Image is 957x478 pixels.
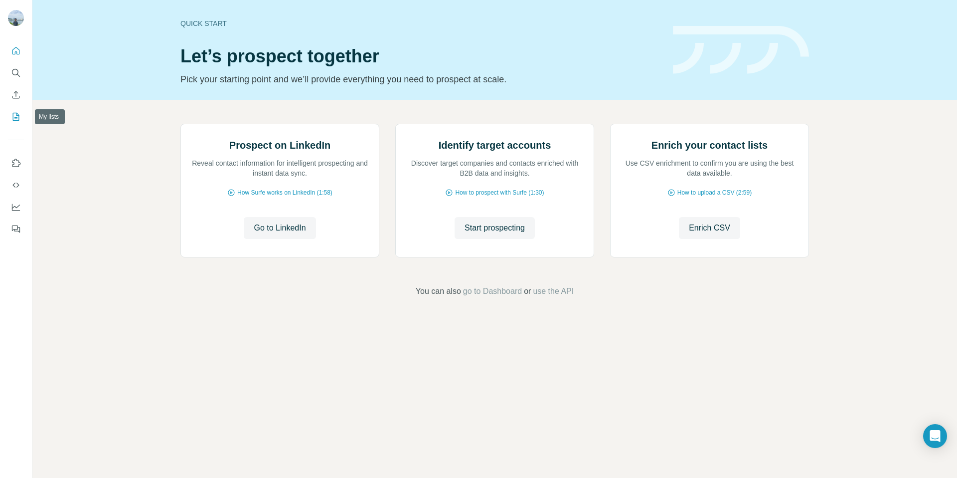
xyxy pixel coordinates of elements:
p: Reveal contact information for intelligent prospecting and instant data sync. [191,158,369,178]
span: Start prospecting [465,222,525,234]
img: banner [673,26,809,74]
button: Enrich CSV [8,86,24,104]
p: Use CSV enrichment to confirm you are using the best data available. [621,158,798,178]
button: Use Surfe API [8,176,24,194]
span: How to upload a CSV (2:59) [677,188,752,197]
button: Start prospecting [455,217,535,239]
div: Quick start [180,18,661,28]
p: Discover target companies and contacts enriched with B2B data and insights. [406,158,584,178]
button: Search [8,64,24,82]
h2: Identify target accounts [439,138,551,152]
button: Use Surfe on LinkedIn [8,154,24,172]
span: You can also [416,285,461,297]
button: Dashboard [8,198,24,216]
h2: Enrich your contact lists [651,138,768,152]
p: Pick your starting point and we’ll provide everything you need to prospect at scale. [180,72,661,86]
button: use the API [533,285,574,297]
button: go to Dashboard [463,285,522,297]
button: Go to LinkedIn [244,217,316,239]
span: or [524,285,531,297]
span: Enrich CSV [689,222,730,234]
button: Feedback [8,220,24,238]
button: Enrich CSV [679,217,740,239]
h1: Let’s prospect together [180,46,661,66]
h2: Prospect on LinkedIn [229,138,330,152]
button: My lists [8,108,24,126]
span: How Surfe works on LinkedIn (1:58) [237,188,332,197]
span: How to prospect with Surfe (1:30) [455,188,544,197]
button: Quick start [8,42,24,60]
img: Avatar [8,10,24,26]
div: Open Intercom Messenger [923,424,947,448]
span: Go to LinkedIn [254,222,306,234]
